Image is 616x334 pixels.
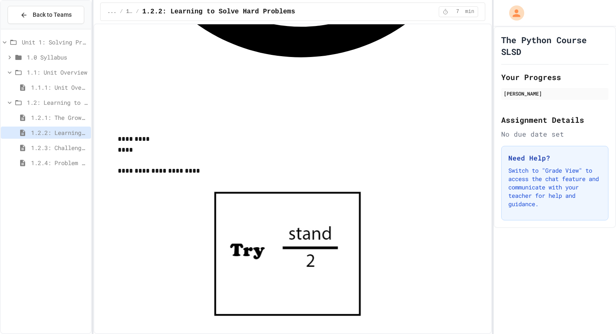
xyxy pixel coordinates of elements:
[501,34,608,57] h1: The Python Course SLSD
[451,8,464,15] span: 7
[31,143,88,152] span: 1.2.3: Challenge Problem - The Bridge
[107,8,116,15] span: ...
[504,90,606,97] div: [PERSON_NAME]
[136,8,139,15] span: /
[27,68,88,77] span: 1.1: Unit Overview
[31,83,88,92] span: 1.1.1: Unit Overview
[126,8,132,15] span: 1.2: Learning to Solve Hard Problems
[142,7,295,17] span: 1.2.2: Learning to Solve Hard Problems
[501,71,608,83] h2: Your Progress
[500,3,526,23] div: My Account
[465,8,474,15] span: min
[508,166,601,208] p: Switch to "Grade View" to access the chat feature and communicate with your teacher for help and ...
[31,158,88,167] span: 1.2.4: Problem Solving Practice
[508,153,601,163] h3: Need Help?
[22,38,88,47] span: Unit 1: Solving Problems in Computer Science
[33,10,72,19] span: Back to Teams
[120,8,123,15] span: /
[31,113,88,122] span: 1.2.1: The Growth Mindset
[31,128,88,137] span: 1.2.2: Learning to Solve Hard Problems
[501,129,608,139] div: No due date set
[8,6,84,24] button: Back to Teams
[27,98,88,107] span: 1.2: Learning to Solve Hard Problems
[501,114,608,126] h2: Assignment Details
[27,53,88,62] span: 1.0 Syllabus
